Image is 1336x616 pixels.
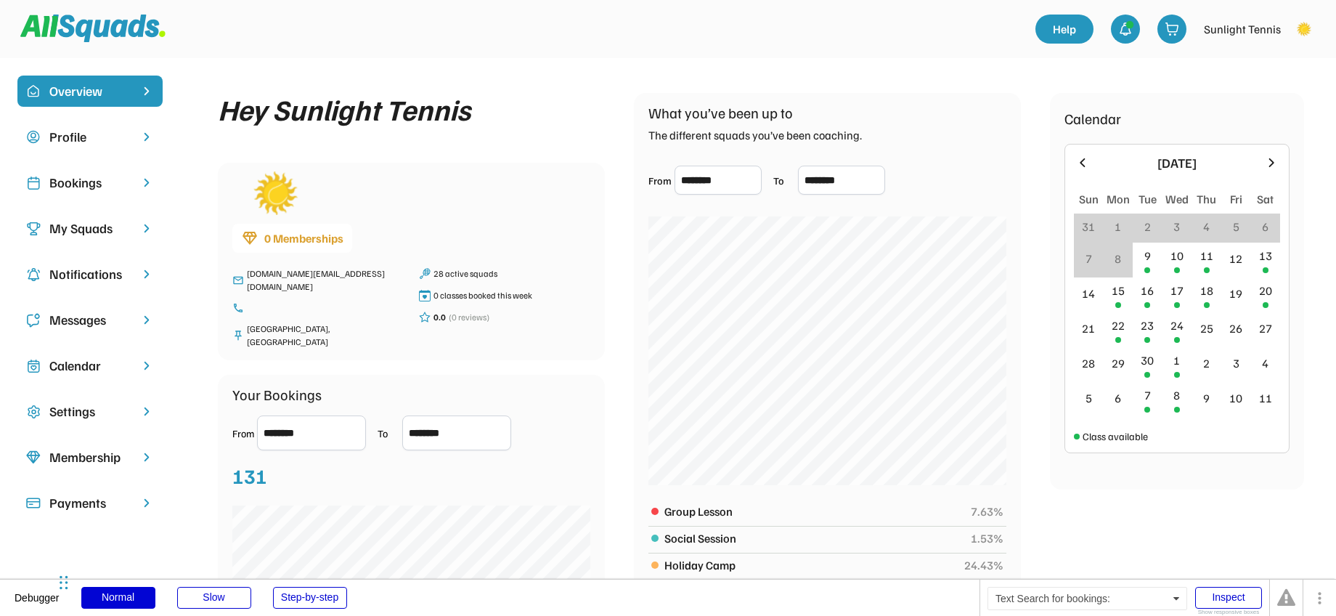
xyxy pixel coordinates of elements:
[433,267,591,280] div: 28 active squads
[1144,247,1151,264] div: 9
[232,171,319,215] img: Sunlight%20tennis%20logo.png
[1085,250,1092,267] div: 7
[1139,190,1157,208] div: Tue
[1099,153,1255,173] div: [DATE]
[49,173,131,192] div: Bookings
[1290,15,1319,44] img: Sunlight%20tennis%20logo.png
[139,359,154,373] img: chevron-right.svg
[26,405,41,419] img: Icon%20copy%2016.svg
[987,587,1187,610] div: Text Search for bookings:
[1195,609,1262,615] div: Show responsive boxes
[1229,320,1242,337] div: 26
[26,222,41,236] img: Icon%20copy%203.svg
[1085,389,1092,407] div: 5
[1230,190,1242,208] div: Fri
[139,313,154,327] img: chevron-right.svg
[26,267,41,282] img: Icon%20copy%204.svg
[1259,389,1272,407] div: 11
[964,556,1003,574] div: 24.43%
[1079,190,1099,208] div: Sun
[664,503,962,520] div: Group Lesson
[1141,317,1154,334] div: 23
[49,219,131,238] div: My Squads
[264,230,343,247] div: 0 Memberships
[648,173,672,188] div: From
[1203,218,1210,235] div: 4
[232,384,322,405] div: Your Bookings
[1197,190,1216,208] div: Thu
[1170,282,1184,299] div: 17
[1173,386,1180,404] div: 8
[971,530,1003,547] div: 1.53%
[1173,218,1180,235] div: 3
[26,130,41,145] img: user-circle.svg
[1165,22,1179,36] img: shopping-cart-01%20%281%29.svg
[49,127,131,147] div: Profile
[1233,218,1239,235] div: 5
[49,310,131,330] div: Messages
[1165,190,1189,208] div: Wed
[1170,317,1184,334] div: 24
[49,356,131,376] div: Calendar
[49,264,131,284] div: Notifications
[1229,250,1242,267] div: 12
[1112,282,1125,299] div: 15
[1200,282,1213,299] div: 18
[648,126,862,144] div: The different squads you’ve been coaching.
[26,359,41,373] img: Icon%20copy%207.svg
[1200,247,1213,264] div: 11
[449,311,489,324] div: (0 reviews)
[139,222,154,235] img: chevron-right.svg
[1112,317,1125,334] div: 22
[1203,354,1210,372] div: 2
[1064,108,1121,129] div: Calendar
[773,173,795,188] div: To
[1107,190,1130,208] div: Mon
[1141,352,1154,369] div: 30
[378,426,399,441] div: To
[1035,15,1093,44] a: Help
[664,556,956,574] div: Holiday Camp
[20,15,166,42] img: Squad%20Logo.svg
[1233,354,1239,372] div: 3
[26,313,41,328] img: Icon%20copy%205.svg
[139,176,154,190] img: chevron-right.svg
[1141,282,1154,299] div: 16
[1115,389,1121,407] div: 6
[1118,22,1133,36] img: bell-03%20%281%29.svg
[1262,218,1268,235] div: 6
[433,289,591,302] div: 0 classes booked this week
[1259,320,1272,337] div: 27
[1115,218,1121,235] div: 1
[1082,218,1095,235] div: 31
[1082,320,1095,337] div: 21
[139,405,154,418] img: chevron-right.svg
[433,311,446,324] div: 0.0
[1082,354,1095,372] div: 28
[1195,587,1262,609] div: Inspect
[1144,218,1151,235] div: 2
[1083,429,1148,444] div: Class available
[1200,320,1213,337] div: 25
[247,323,404,349] div: [GEOGRAPHIC_DATA], [GEOGRAPHIC_DATA]
[1144,386,1151,404] div: 7
[1259,282,1272,299] div: 20
[139,267,154,281] img: chevron-right.svg
[1112,354,1125,372] div: 29
[49,81,131,101] div: Overview
[218,93,471,125] div: Hey Sunlight Tennis
[664,530,962,547] div: Social Session
[1170,247,1184,264] div: 10
[1262,354,1268,372] div: 4
[1115,250,1121,267] div: 8
[139,130,154,144] img: chevron-right.svg
[1203,389,1210,407] div: 9
[1082,285,1095,302] div: 14
[26,176,41,190] img: Icon%20copy%202.svg
[971,503,1003,520] div: 7.63%
[1204,20,1281,38] div: Sunlight Tennis
[232,426,254,441] div: From
[49,402,131,421] div: Settings
[26,84,41,99] img: home-smile.svg
[1173,352,1180,369] div: 1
